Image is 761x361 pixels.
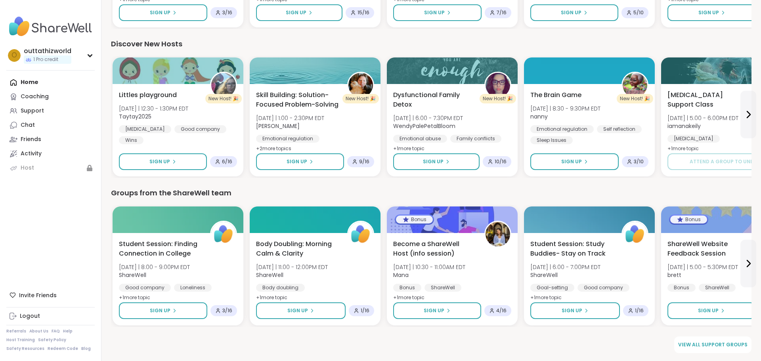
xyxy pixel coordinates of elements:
span: Littles playground [119,90,177,100]
span: 15 / 16 [358,10,369,16]
span: Sign Up [287,307,308,314]
span: [DATE] | 8:00 - 9:00PM EDT [119,263,190,271]
a: Logout [6,309,95,323]
span: Body Doubling: Morning Calm & Clarity [256,239,338,258]
span: Student Session: Study Buddies- Stay on Track [530,239,613,258]
button: Sign Up [256,302,346,319]
div: Support [21,107,44,115]
img: Taytay2025 [211,73,236,97]
div: Family conflicts [450,135,501,143]
div: Discover New Hosts [111,38,751,50]
div: outtathizworld [24,47,71,55]
button: Sign Up [256,4,342,21]
span: [DATE] | 12:30 - 1:30PM EDT [119,105,188,113]
b: Taytay2025 [119,113,151,120]
span: [DATE] | 8:30 - 9:30PM EDT [530,105,600,113]
a: FAQ [52,329,60,334]
a: Safety Resources [6,346,44,351]
a: Host Training [6,337,35,343]
span: Student Session: Finding Connection in College [119,239,201,258]
div: Logout [20,312,40,320]
div: ShareWell [424,284,461,292]
span: Dysfunctional Family Detox [393,90,476,109]
span: Sign Up [423,158,444,165]
b: ShareWell [256,271,283,279]
button: Sign Up [119,4,207,21]
button: Sign Up [256,153,344,170]
span: Skill Building: Solution-Focused Problem-Solving [256,90,338,109]
b: ShareWell [530,271,558,279]
button: Sign Up [393,4,482,21]
div: Coaching [21,93,49,101]
span: 6 / 16 [222,159,232,165]
button: Sign Up [119,153,207,170]
button: Sign Up [393,153,480,170]
a: Referrals [6,329,26,334]
span: 4 / 16 [496,308,507,314]
button: Sign Up [393,302,481,319]
a: About Us [29,329,48,334]
span: Sign Up [150,9,170,16]
div: New Host! 🎉 [342,94,379,103]
img: ShareWell Nav Logo [6,13,95,40]
a: Coaching [6,90,95,104]
div: Chat [21,121,35,129]
div: New Host! 🎉 [480,94,516,103]
b: Mana [393,271,409,279]
div: Sleep Issues [530,136,573,144]
a: Chat [6,118,95,132]
a: Friends [6,132,95,147]
img: ShareWell [211,222,236,246]
div: Bonus [393,284,421,292]
span: [DATE] | 11:00 - 12:00PM EDT [256,263,328,271]
img: Mana [486,222,510,246]
div: Body doubling [256,284,305,292]
span: Become a ShareWell Host (info session) [393,239,476,258]
a: Activity [6,147,95,161]
span: [DATE] | 6:00 - 7:30PM EDT [393,114,463,122]
span: Sign Up [286,9,306,16]
div: New Host! 🎉 [205,94,242,103]
span: The Brain Game [530,90,581,100]
img: WendyPalePetalBloom [486,73,510,97]
div: Friends [21,136,41,143]
span: 3 / 16 [222,308,232,314]
b: ShareWell [119,271,146,279]
span: [DATE] | 6:00 - 7:00PM EDT [530,263,600,271]
div: Good company [119,284,171,292]
div: Goal-setting [530,284,574,292]
span: 10 / 16 [495,159,507,165]
div: Groups from the ShareWell team [111,187,751,199]
span: [DATE] | 10:30 - 11:00AM EDT [393,263,465,271]
div: Activity [21,150,42,158]
button: Sign Up [530,153,619,170]
div: Emotional abuse [393,135,447,143]
div: Loneliness [174,284,212,292]
div: Good company [174,125,226,133]
div: Bonus [396,216,433,223]
button: Sign Up [530,4,618,21]
span: Sign Up [424,307,444,314]
span: Sign Up [424,9,445,16]
div: Wins [119,136,143,144]
a: Safety Policy [38,337,66,343]
a: Blog [81,346,91,351]
img: LuAnn [348,73,373,97]
b: WendyPalePetalBloom [393,122,455,130]
span: Sign Up [150,307,170,314]
span: 1 Pro credit [33,56,58,63]
span: [DATE] | 1:00 - 2:30PM EDT [256,114,324,122]
div: Host [21,164,34,172]
button: Sign Up [119,302,207,319]
span: 1 / 16 [361,308,369,314]
button: Sign Up [530,302,620,319]
span: 9 / 16 [359,159,369,165]
a: Help [63,329,73,334]
div: Emotional regulation [256,135,319,143]
span: Sign Up [149,158,170,165]
span: Sign Up [287,158,307,165]
span: 7 / 16 [497,10,507,16]
b: nanny [530,113,548,120]
span: 3 / 16 [222,10,232,16]
div: Invite Friends [6,288,95,302]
